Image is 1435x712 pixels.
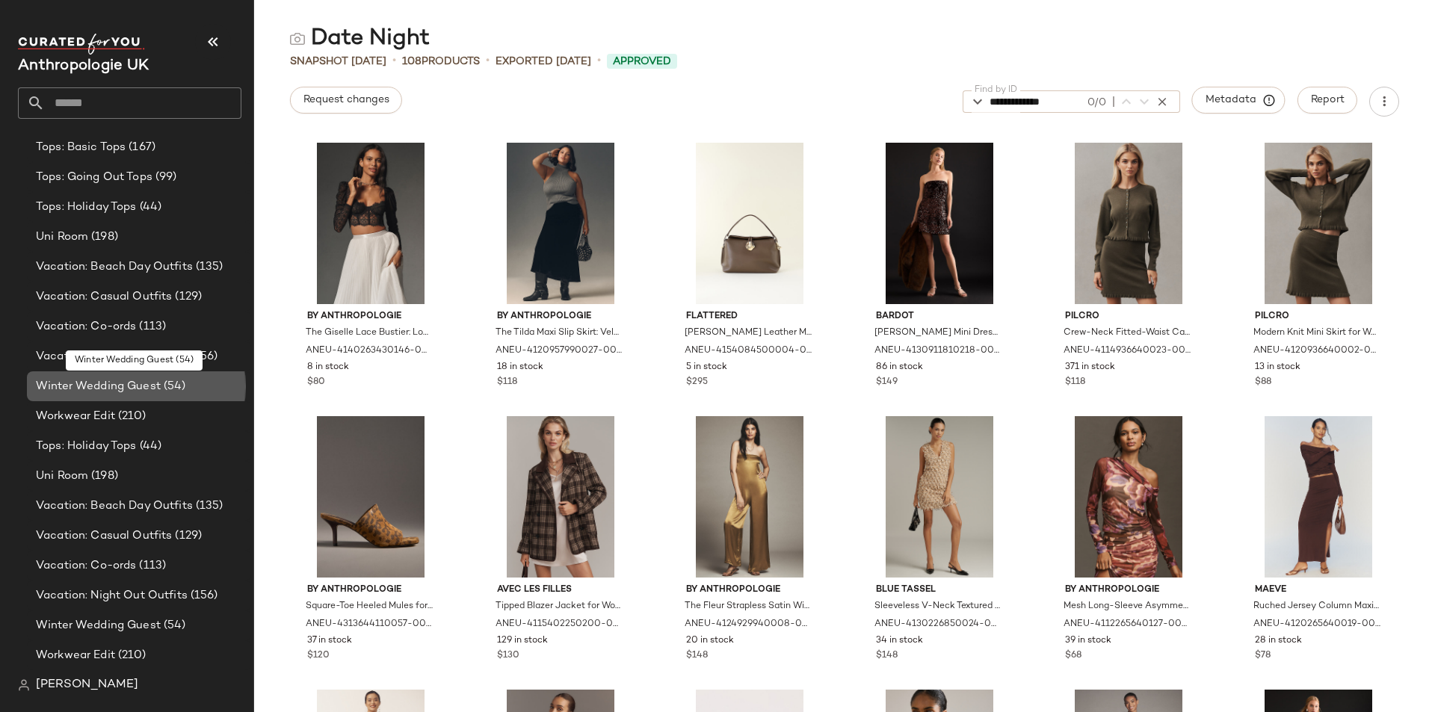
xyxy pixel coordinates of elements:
span: $68 [1065,649,1081,663]
span: $130 [497,649,519,663]
img: 4120265640019_022_b [1243,416,1394,578]
span: Tops: Holiday Tops [36,438,137,455]
span: [PERSON_NAME] [36,676,138,694]
span: $118 [497,376,517,389]
img: 100067362_029_b [295,416,446,578]
span: [PERSON_NAME] Mini Dress for Women in Brown, Polyester, Size Uk 14 by Bardot at Anthropologie [874,326,1002,340]
span: By Anthropologie [307,310,434,324]
span: Workwear Edit [36,408,115,425]
span: $80 [307,376,325,389]
span: Metadata [1205,93,1273,107]
span: 129 in stock [497,634,548,648]
span: $88 [1255,376,1271,389]
span: (54) [161,617,186,634]
div: Products [402,54,480,69]
span: Flattered [686,310,813,324]
span: By Anthropologie [1065,583,1192,597]
span: The Fleur Strapless Satin Wide-Leg Jumpsuit for Women in Yellow, Rayon/Viscose, Size Large by Ant... [685,600,812,613]
span: Sleeveless V-Neck Textured Mini Dress for Women in Beige, Polyester, Size XS by Blue Tassel at An... [874,600,1002,613]
span: (135) [193,259,223,276]
span: (129) [172,288,202,306]
span: (198) [88,468,118,485]
span: The Tilda Maxi Slip Skirt: Velvet Edition for Women in Black, Nylon/Viscose, Size Large by Anthro... [496,326,623,340]
span: (44) [137,199,162,216]
span: [PERSON_NAME] Leather Mini Crossbody Bag for Women in Beige, Polyester/Cotton/Leather by Flattere... [685,326,812,340]
span: Current Company Name [18,58,149,74]
img: svg%3e [290,31,305,46]
span: ANEU-4112265640127-000-066 [1064,618,1191,631]
span: • [597,52,601,70]
span: Pilcro [1255,310,1382,324]
span: Winter Wedding Guest [36,617,161,634]
img: 4130911810218_020_e [864,143,1015,304]
span: Workwear Edit [36,647,115,664]
span: ANEU-4154084500004-000-036 [685,344,812,358]
span: Vacation: Casual Outfits [36,288,172,306]
span: $148 [686,649,708,663]
span: ANEU-4130226850024-000-024 [874,618,1002,631]
span: Tops: Basic Tops [36,139,126,156]
span: 34 in stock [876,634,923,648]
span: Tipped Blazer Jacket for Women in Brown, Polyester/Spandex, Size Large by Avec Les Filles at Anth... [496,600,623,613]
span: Tops: Holiday Tops [36,199,137,216]
span: Snapshot [DATE] [290,54,386,69]
span: (167) [126,139,155,156]
span: The Giselle Lace Bustier: Long-Sleeve Edition Top for Women in Black, Nylon/Elastane, Size Large ... [306,326,433,340]
span: 20 in stock [686,634,734,648]
span: Bardot [876,310,1003,324]
span: By Anthropologie [686,583,813,597]
span: 18 in stock [497,361,543,374]
span: • [392,52,396,70]
span: Maeve [1255,583,1382,597]
img: 4112265640127_066_b [1053,416,1204,578]
img: svg%3e [18,679,30,691]
span: (44) [137,438,162,455]
span: Winter Wedding Guest [36,378,161,395]
span: $78 [1255,649,1271,663]
span: 108 [402,56,422,67]
span: (156) [188,348,218,365]
span: Approved [613,54,671,69]
span: (210) [115,647,146,664]
span: Mesh Long-Sleeve Asymmetric Top for Women in Pink, Nylon/Viscose/Elastane, Size Medium by Anthrop... [1064,600,1191,613]
span: By Anthropologie [497,310,624,324]
span: 37 in stock [307,634,352,648]
span: ANEU-4120265640019-000-022 [1253,618,1380,631]
span: Uni Room [36,468,88,485]
span: Modern Knit Mini Skirt for Women in Green, Polyester/Polyamide/Viscose, Size XS by Pilcro at Anth... [1253,326,1380,340]
span: Square-Toe Heeled Mules for Women, Leather/Rubber, Size 36 by Anthropologie [306,600,433,613]
span: (99) [152,169,177,186]
span: Vacation: Night Out Outfits [36,587,188,604]
span: ANEU-4115402250200-000-020 [496,618,623,631]
span: $148 [876,649,898,663]
span: • [486,52,490,70]
img: 4124929940008_071_b [674,416,825,578]
span: Avec Les Filles [497,583,624,597]
span: (198) [88,229,118,246]
span: 8 in stock [307,361,349,374]
span: Report [1310,94,1345,106]
button: Metadata [1192,87,1286,114]
img: 4120957990027_001_c [485,143,636,304]
span: Ruched Jersey Column Maxi Skirt for Women in Brown, Polyester/Elastane/Modal, Size Large by Maeve... [1253,600,1380,613]
div: Date Night [290,24,430,54]
span: ANEU-4124929940008-000-071 [685,618,812,631]
span: (54) [161,378,186,395]
span: Tops: Going Out Tops [36,169,152,186]
button: Report [1297,87,1357,114]
span: ANEU-4140263430146-000-001 [306,344,433,358]
span: Vacation: Beach Day Outfits [36,259,193,276]
span: (113) [136,318,166,335]
img: 4140263430146_001_b [295,143,446,304]
img: 4114936640023_230_b [1053,143,1204,304]
span: (129) [172,527,202,545]
span: Pilcro [1065,310,1192,324]
span: ANEU-4120957990027-001-001 [496,344,623,358]
p: Exported [DATE] [496,54,591,69]
span: Vacation: Co-ords [36,318,136,335]
img: 4115402250200_020_b [485,416,636,578]
span: Vacation: Beach Day Outfits [36,498,193,515]
button: Request changes [290,87,402,114]
div: 0/0 [1084,95,1107,111]
span: Request changes [303,94,389,106]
